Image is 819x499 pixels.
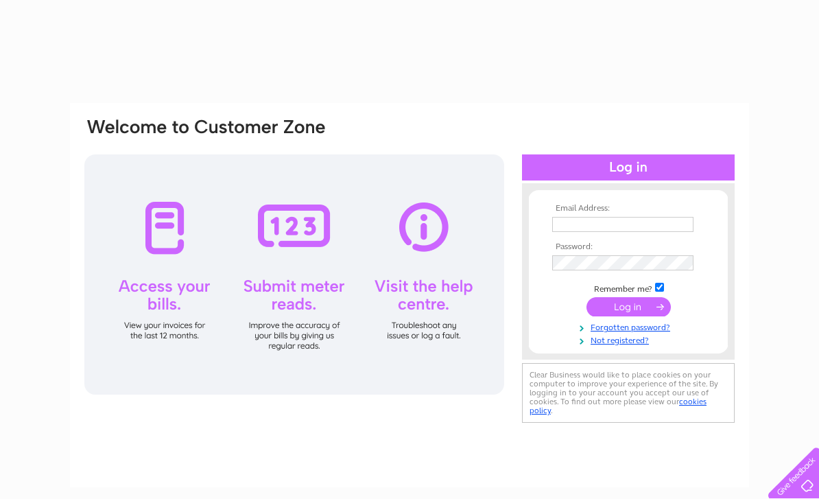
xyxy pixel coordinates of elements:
input: Submit [586,297,671,316]
th: Password: [549,242,708,252]
div: Clear Business would like to place cookies on your computer to improve your experience of the sit... [522,363,735,423]
a: Not registered? [552,333,708,346]
td: Remember me? [549,281,708,294]
th: Email Address: [549,204,708,213]
a: Forgotten password? [552,320,708,333]
a: cookies policy [530,397,707,415]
